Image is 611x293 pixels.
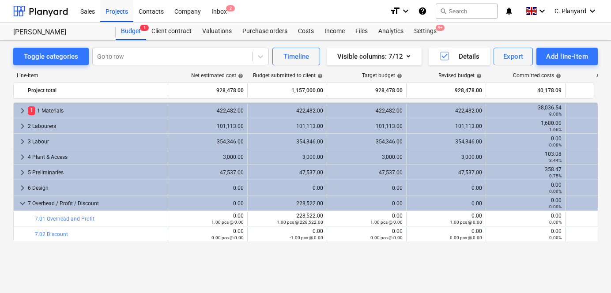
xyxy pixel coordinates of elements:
div: 0.00 [410,228,482,240]
div: 422,482.00 [172,108,244,114]
div: [PERSON_NAME] [13,28,105,37]
div: 47,537.00 [172,169,244,176]
div: 0.00 [490,135,562,148]
div: 0.00 [331,185,403,191]
button: Toggle categories [13,48,89,65]
div: 1,680.00 [490,120,562,132]
i: Knowledge base [418,6,427,16]
span: keyboard_arrow_right [17,183,28,193]
span: C. Planyard [554,8,586,15]
div: 422,482.00 [331,108,403,114]
div: 354,346.00 [172,139,244,145]
div: Committed costs [513,72,561,79]
a: Settings9+ [409,23,442,40]
div: 422,482.00 [251,108,323,114]
div: 3,000.00 [172,154,244,160]
div: Visible columns : 7/12 [337,51,411,62]
div: 928,478.00 [172,83,244,98]
a: Income [319,23,350,40]
div: 101,113.00 [331,123,403,129]
a: Analytics [373,23,409,40]
div: 3 Labour [28,135,164,149]
div: Line-item [13,72,168,79]
span: help [395,73,402,79]
div: 0.00 [490,213,562,225]
span: help [316,73,323,79]
div: 422,482.00 [410,108,482,114]
a: Purchase orders [237,23,293,40]
small: 1.00 pcs @ 228,522.00 [277,220,323,225]
div: 1 Materials [28,104,164,118]
div: 101,113.00 [251,123,323,129]
span: 1 [140,25,149,31]
div: 0.00 [331,200,403,207]
div: Revised budget [438,72,482,79]
i: keyboard_arrow_down [587,6,598,16]
div: Project total [28,83,164,98]
span: keyboard_arrow_right [17,105,28,116]
div: 4 Plant & Access [28,150,164,164]
div: 0.00 [410,200,482,207]
div: 0.00 [490,182,562,194]
div: 0.00 [172,200,244,207]
div: 0.00 [251,228,323,240]
iframe: Chat Widget [567,251,611,293]
div: 0.00 [331,213,403,225]
small: 0.00% [549,189,562,194]
small: 0.00% [549,235,562,240]
div: 6 Design [28,181,164,195]
div: Client contract [146,23,197,40]
a: Valuations [197,23,237,40]
button: Visible columns:7/12 [327,48,422,65]
div: 0.00 [490,228,562,240]
div: 40,178.09 [490,83,562,98]
i: keyboard_arrow_down [537,6,547,16]
button: Export [494,48,533,65]
small: 1.00 pcs @ 0.00 [450,220,482,225]
div: 3,000.00 [331,154,403,160]
div: 2 Labourers [28,119,164,133]
div: 228,522.00 [251,213,323,225]
small: 0.75% [549,173,562,178]
div: 47,537.00 [251,169,323,176]
span: keyboard_arrow_right [17,121,28,131]
small: 3.44% [549,158,562,163]
div: 47,537.00 [410,169,482,176]
div: 101,113.00 [410,123,482,129]
small: 0.00 pcs @ 0.00 [450,235,482,240]
div: 354,346.00 [251,139,323,145]
div: 354,346.00 [331,139,403,145]
div: Target budget [362,72,402,79]
button: Timeline [272,48,320,65]
span: help [475,73,482,79]
button: Add line-item [536,48,598,65]
div: Details [439,51,479,62]
div: 3,000.00 [251,154,323,160]
div: 5 Preliminaries [28,165,164,180]
span: keyboard_arrow_right [17,152,28,162]
div: Net estimated cost [191,72,243,79]
div: 38,036.54 [490,105,562,117]
span: help [236,73,243,79]
a: Files [350,23,373,40]
small: 1.00 pcs @ 0.00 [370,220,403,225]
div: 103.08 [490,151,562,163]
i: format_size [390,6,400,16]
div: 47,537.00 [331,169,403,176]
span: keyboard_arrow_right [17,136,28,147]
div: Add line-item [546,51,588,62]
div: Budget submitted to client [253,72,323,79]
a: 7.01 Overhead and Profit [35,216,94,222]
div: Export [503,51,524,62]
div: Budget [116,23,146,40]
div: 928,478.00 [331,83,403,98]
div: 0.00 [410,185,482,191]
span: keyboard_arrow_right [17,167,28,178]
div: 0.00 [172,213,244,225]
a: Budget1 [116,23,146,40]
small: 0.00% [549,143,562,147]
